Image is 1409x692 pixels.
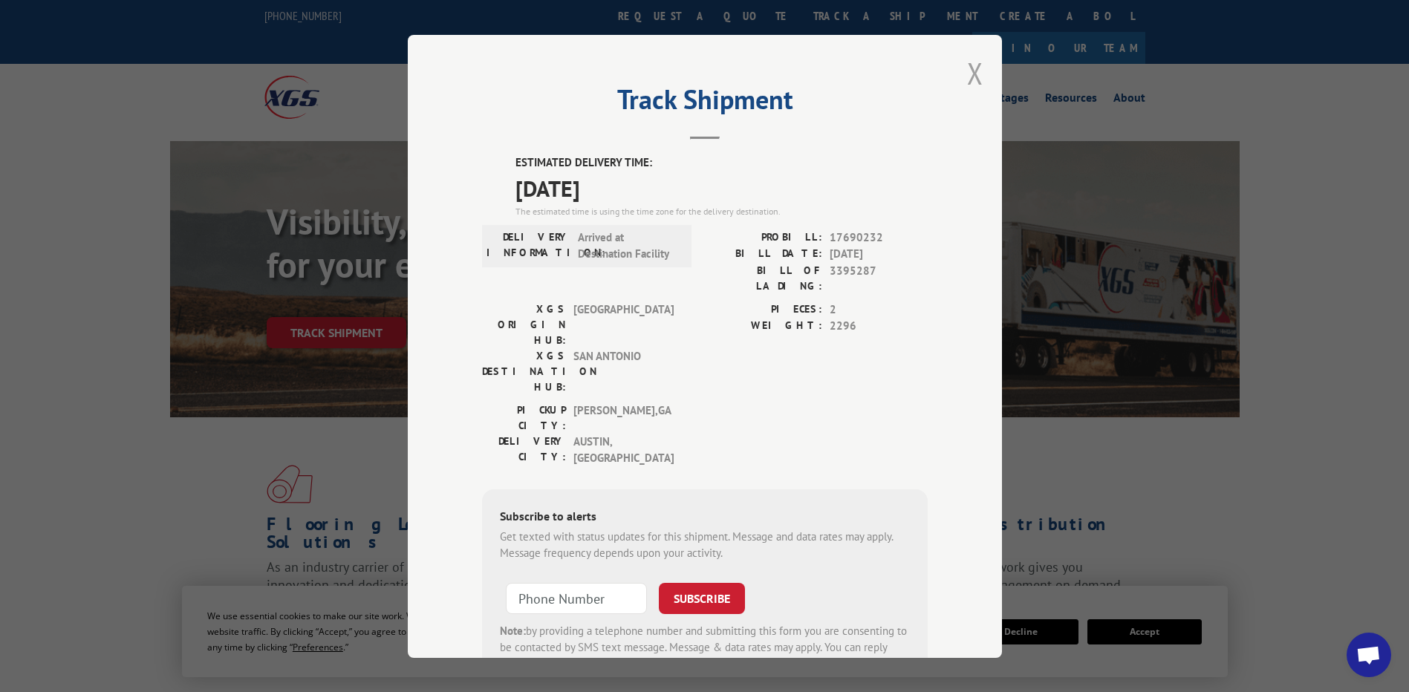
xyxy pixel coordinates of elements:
[500,528,910,561] div: Get texted with status updates for this shipment. Message and data rates may apply. Message frequ...
[482,301,566,347] label: XGS ORIGIN HUB:
[515,171,928,204] span: [DATE]
[967,53,983,93] button: Close modal
[500,622,910,673] div: by providing a telephone number and submitting this form you are consenting to be contacted by SM...
[705,229,822,246] label: PROBILL:
[573,301,674,347] span: [GEOGRAPHIC_DATA]
[515,204,928,218] div: The estimated time is using the time zone for the delivery destination.
[705,301,822,318] label: PIECES:
[705,246,822,263] label: BILL DATE:
[705,318,822,335] label: WEIGHT:
[830,318,928,335] span: 2296
[830,301,928,318] span: 2
[487,229,570,262] label: DELIVERY INFORMATION:
[830,229,928,246] span: 17690232
[573,347,674,394] span: SAN ANTONIO
[1347,633,1391,677] div: Open chat
[573,433,674,466] span: AUSTIN , [GEOGRAPHIC_DATA]
[506,582,647,613] input: Phone Number
[500,623,526,637] strong: Note:
[482,347,566,394] label: XGS DESTINATION HUB:
[515,154,928,172] label: ESTIMATED DELIVERY TIME:
[500,506,910,528] div: Subscribe to alerts
[659,582,745,613] button: SUBSCRIBE
[830,262,928,293] span: 3395287
[578,229,678,262] span: Arrived at Destination Facility
[482,89,928,117] h2: Track Shipment
[573,402,674,433] span: [PERSON_NAME] , GA
[830,246,928,263] span: [DATE]
[482,402,566,433] label: PICKUP CITY:
[482,433,566,466] label: DELIVERY CITY:
[705,262,822,293] label: BILL OF LADING:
